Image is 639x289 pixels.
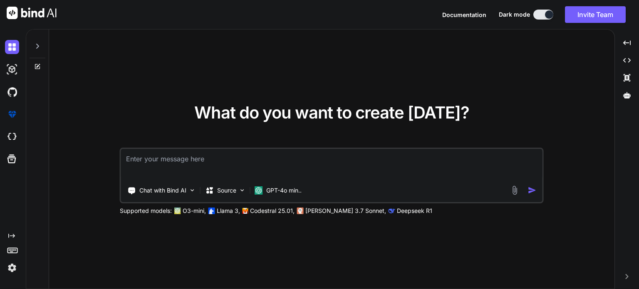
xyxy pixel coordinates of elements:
img: cloudideIcon [5,130,19,144]
img: claude [389,207,395,214]
p: Source [217,186,236,195]
span: Documentation [442,11,486,18]
img: GPT-4o mini [255,186,263,195]
img: premium [5,107,19,121]
img: darkAi-studio [5,62,19,77]
img: darkChat [5,40,19,54]
img: settings [5,261,19,275]
img: Mistral-AI [243,208,248,214]
p: Llama 3, [217,207,240,215]
p: GPT-4o min.. [266,186,302,195]
img: GPT-4 [174,207,181,214]
p: Supported models: [120,207,172,215]
p: [PERSON_NAME] 3.7 Sonnet, [305,207,386,215]
button: Invite Team [565,6,626,23]
img: attachment [510,185,520,195]
p: Chat with Bind AI [139,186,186,195]
img: Bind AI [7,7,57,19]
img: claude [297,207,304,214]
img: Pick Tools [189,187,196,194]
span: What do you want to create [DATE]? [194,102,469,123]
img: githubDark [5,85,19,99]
img: icon [528,186,537,195]
button: Documentation [442,10,486,19]
img: Llama2 [208,207,215,214]
p: O3-mini, [183,207,206,215]
p: Deepseek R1 [397,207,432,215]
span: Dark mode [499,10,530,19]
p: Codestral 25.01, [250,207,295,215]
img: Pick Models [239,187,246,194]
